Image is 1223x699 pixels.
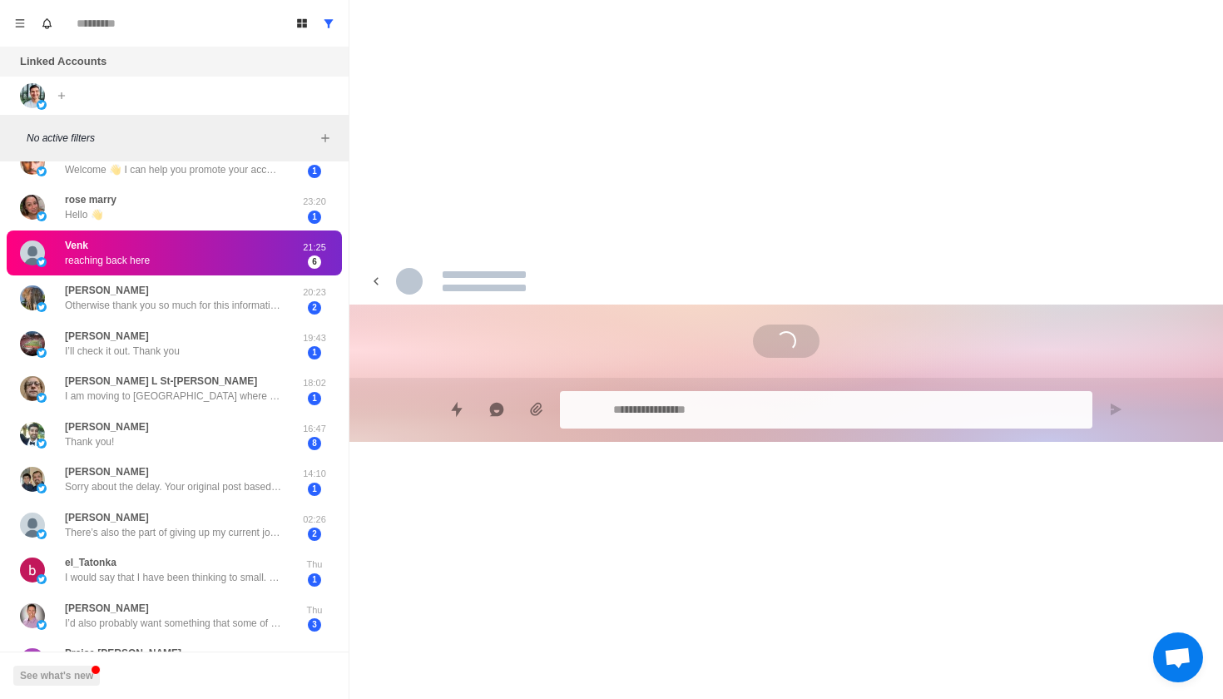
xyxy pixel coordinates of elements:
[65,419,149,434] p: [PERSON_NAME]
[65,616,281,631] p: I’d also probably want something that some of my skill set and connections would help it run smoo...
[37,393,47,403] img: picture
[65,238,88,253] p: Venk
[308,211,321,224] span: 1
[20,513,45,538] img: picture
[65,329,149,344] p: [PERSON_NAME]
[65,525,281,540] p: There’s also the part of giving up my current job and income but I need to think long term.
[308,483,321,496] span: 1
[520,393,553,426] button: Add media
[20,422,45,447] img: picture
[37,257,47,267] img: picture
[65,479,281,494] p: Sorry about the delay. Your original post based on which I responded said something about Nvidia ...
[65,555,116,570] p: el_Tatonka
[65,374,257,389] p: [PERSON_NAME] L St-[PERSON_NAME]
[20,150,45,175] img: picture
[20,83,45,108] img: picture
[65,434,114,449] p: Thank you!
[20,558,45,582] img: picture
[65,162,281,177] p: Welcome 👋 I can help you promote your account and increase real followers and engagement using ef...
[37,529,47,539] img: picture
[65,601,149,616] p: [PERSON_NAME]
[294,422,335,436] p: 16:47
[37,211,47,221] img: picture
[27,131,315,146] p: No active filters
[37,348,47,358] img: picture
[308,573,321,587] span: 1
[440,393,473,426] button: Quick replies
[20,240,45,265] img: picture
[294,285,335,300] p: 20:23
[65,646,181,661] p: Praise [PERSON_NAME]
[294,467,335,481] p: 14:10
[1153,632,1203,682] a: Open chat
[65,510,149,525] p: [PERSON_NAME]
[37,483,47,493] img: picture
[480,393,513,426] button: Reply with AI
[33,10,60,37] button: Notifications
[20,331,45,356] img: picture
[20,376,45,401] img: picture
[37,302,47,312] img: picture
[37,166,47,176] img: picture
[308,618,321,632] span: 3
[65,207,103,222] p: Hello 👋
[308,346,321,359] span: 1
[308,437,321,450] span: 8
[308,301,321,315] span: 2
[294,331,335,345] p: 19:43
[20,195,45,220] img: picture
[65,389,281,404] p: I am moving to [GEOGRAPHIC_DATA] where they offer me a business grant from the government as ther...
[65,464,149,479] p: [PERSON_NAME]
[294,195,335,209] p: 23:20
[294,240,335,255] p: 21:25
[7,10,33,37] button: Menu
[20,648,45,673] img: picture
[37,439,47,449] img: picture
[294,376,335,390] p: 18:02
[20,285,45,310] img: picture
[37,620,47,630] img: picture
[294,558,335,572] p: Thu
[308,392,321,405] span: 1
[37,574,47,584] img: picture
[294,513,335,527] p: 02:26
[65,253,150,268] p: reaching back here
[363,268,389,295] button: back
[315,128,335,148] button: Add filters
[315,10,342,37] button: Show all conversations
[20,467,45,492] img: picture
[294,603,335,617] p: Thu
[65,570,281,585] p: I would say that I have been thinking to small. I have had a few side hustles and made a little m...
[289,10,315,37] button: Board View
[65,298,281,313] p: Otherwise thank you so much for this information.
[1099,393,1132,426] button: Send message
[308,165,321,178] span: 1
[65,344,180,359] p: I’ll check it out. Thank you
[294,648,335,662] p: Thu
[65,283,149,298] p: [PERSON_NAME]
[37,100,47,110] img: picture
[13,666,100,686] button: See what's new
[65,192,116,207] p: rose marry
[20,53,106,70] p: Linked Accounts
[20,603,45,628] img: picture
[308,528,321,541] span: 2
[308,255,321,269] span: 6
[52,86,72,106] button: Add account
